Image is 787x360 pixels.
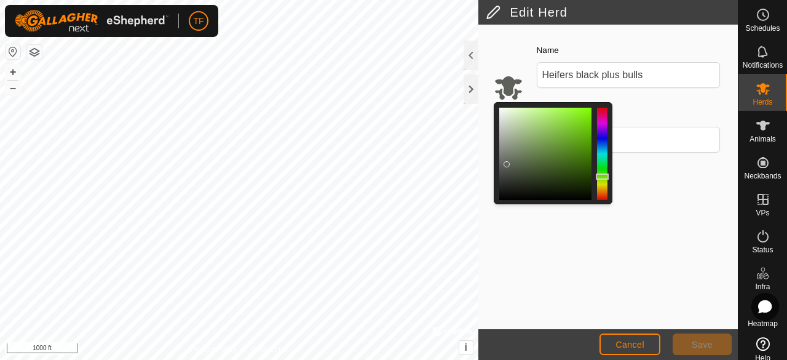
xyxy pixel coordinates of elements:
[752,246,773,254] span: Status
[486,5,738,20] h2: Edit Herd
[193,15,204,28] span: TF
[748,320,778,327] span: Heatmap
[743,62,783,69] span: Notifications
[15,10,168,32] img: Gallagher Logo
[615,340,644,350] span: Cancel
[6,81,20,95] button: –
[756,209,769,217] span: VPs
[744,172,781,180] span: Neckbands
[755,283,770,290] span: Infra
[251,344,287,355] a: Contact Us
[692,340,713,350] span: Save
[6,65,20,79] button: +
[537,44,559,57] label: Name
[464,342,467,353] span: i
[6,44,20,59] button: Reset Map
[749,135,776,143] span: Animals
[745,25,780,32] span: Schedules
[599,334,660,355] button: Cancel
[753,98,772,106] span: Herds
[673,334,732,355] button: Save
[27,45,42,60] button: Map Layers
[191,344,237,355] a: Privacy Policy
[459,341,473,354] button: i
